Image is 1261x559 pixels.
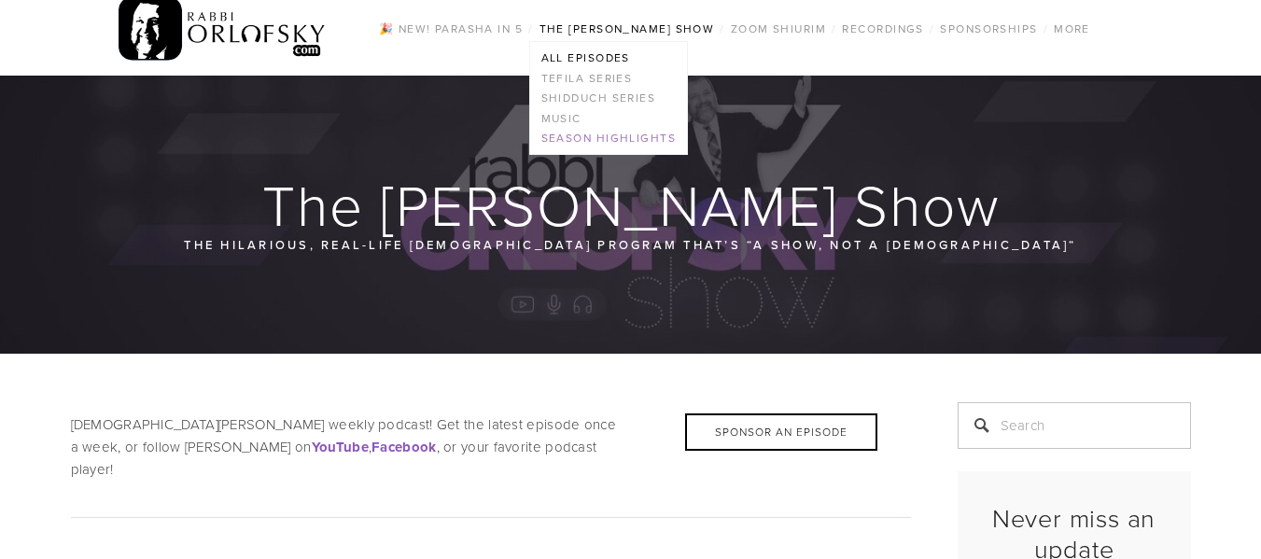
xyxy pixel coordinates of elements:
[530,68,687,89] a: Tefila series
[1044,21,1048,36] span: /
[934,17,1043,41] a: Sponsorships
[685,413,877,451] div: Sponsor an Episode
[958,402,1191,449] input: Search
[720,21,724,36] span: /
[725,17,832,41] a: Zoom Shiurim
[530,129,687,149] a: Season Highlights
[930,21,934,36] span: /
[836,17,929,41] a: Recordings
[183,234,1079,255] p: The hilarious, real-life [DEMOGRAPHIC_DATA] program that’s “a show, not a [DEMOGRAPHIC_DATA]“
[373,17,528,41] a: 🎉 NEW! Parasha in 5
[71,175,1193,234] h1: The [PERSON_NAME] Show
[832,21,836,36] span: /
[71,413,911,481] p: [DEMOGRAPHIC_DATA][PERSON_NAME] weekly podcast! Get the latest episode once a week, or follow [PE...
[534,17,721,41] a: The [PERSON_NAME] Show
[312,437,369,456] a: YouTube
[530,108,687,129] a: Music
[371,437,436,457] strong: Facebook
[312,437,369,457] strong: YouTube
[1048,17,1096,41] a: More
[530,48,687,68] a: All Episodes
[528,21,533,36] span: /
[371,437,436,456] a: Facebook
[530,88,687,108] a: Shidduch Series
